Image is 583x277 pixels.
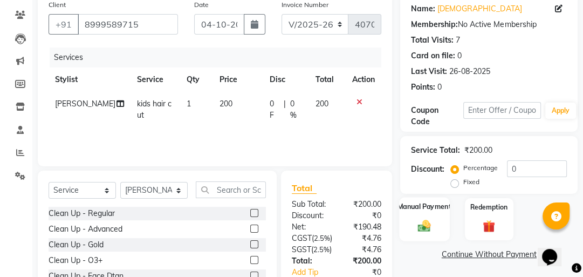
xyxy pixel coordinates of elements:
div: 7 [456,35,460,46]
div: ₹200.00 [337,199,389,210]
div: Total: [284,255,337,267]
th: Stylist [49,67,131,92]
span: 2.5% [313,245,330,254]
input: Search or Scan [196,181,266,198]
div: Discount: [411,164,444,175]
a: Continue Without Payment [402,249,575,260]
div: Membership: [411,19,458,30]
th: Action [346,67,381,92]
label: Redemption [470,202,507,212]
span: 200 [220,99,232,109]
label: Percentage [463,163,498,173]
img: _cash.svg [414,218,435,233]
div: ₹200.00 [464,145,492,156]
span: CGST [292,233,312,243]
div: Discount: [284,210,337,221]
th: Qty [180,67,213,92]
span: SGST [292,245,311,254]
img: _gift.svg [479,219,499,234]
a: [DEMOGRAPHIC_DATA] [437,3,522,15]
input: Enter Offer / Coupon Code [463,102,541,119]
div: 0 [457,50,462,62]
div: Service Total: [411,145,460,156]
span: 0 F [269,98,279,121]
div: ( ) [284,233,340,244]
span: [PERSON_NAME] [55,99,115,109]
th: Service [131,67,180,92]
label: Fixed [463,177,479,187]
div: Total Visits: [411,35,454,46]
div: ₹4.76 [340,233,389,244]
span: 0 % [290,98,303,121]
div: Card on file: [411,50,455,62]
label: Manual Payment [397,201,451,212]
div: Clean Up - Gold [49,239,104,251]
span: Total [292,183,317,194]
div: Net: [284,221,337,233]
div: ( ) [284,244,340,255]
div: Clean Up - Regular [49,208,115,219]
div: Clean Up - Advanced [49,224,122,235]
button: +91 [49,14,79,35]
input: Search by Name/Mobile/Email/Code [78,14,178,35]
div: ₹190.48 [337,221,389,233]
div: Points: [411,82,435,93]
span: 1 [187,99,191,109]
div: No Active Membership [411,19,567,30]
div: Sub Total: [284,199,337,210]
th: Price [213,67,263,92]
div: 26-08-2025 [449,66,490,77]
div: Clean Up - O3+ [49,255,102,266]
span: 2.5% [314,234,330,242]
div: Last Visit: [411,66,447,77]
span: kids hair cut [137,99,172,120]
th: Total [309,67,346,92]
button: Apply [545,103,576,119]
div: Name: [411,3,435,15]
div: 0 [437,82,442,93]
span: 200 [315,99,328,109]
th: Disc [263,67,308,92]
span: | [284,98,286,121]
div: ₹0 [337,210,389,221]
div: Coupon Code [411,105,463,127]
iframe: chat widget [538,234,572,266]
div: ₹4.76 [340,244,389,255]
div: ₹200.00 [337,255,389,267]
div: Services [50,48,389,67]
